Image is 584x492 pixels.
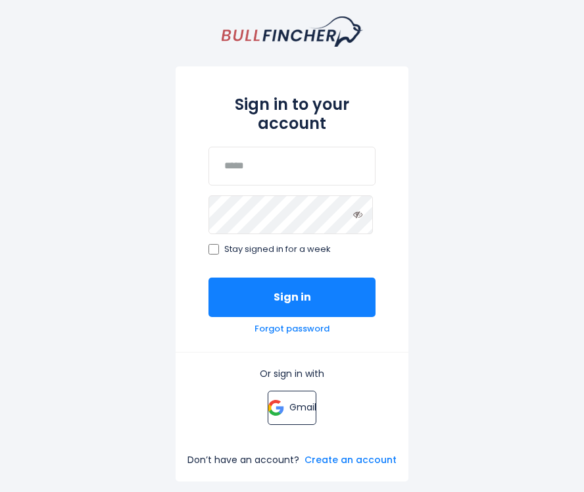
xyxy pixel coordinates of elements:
a: Gmail [268,391,317,425]
button: Sign in [208,278,376,317]
h2: Sign in to your account [208,95,376,134]
p: Don’t have an account? [187,454,299,466]
input: Stay signed in for a week [208,244,219,255]
a: homepage [222,16,363,47]
a: Create an account [304,454,397,466]
p: Or sign in with [208,368,376,380]
a: Forgot password [255,324,329,335]
p: Gmail [289,401,316,413]
span: Stay signed in for a week [224,244,331,255]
